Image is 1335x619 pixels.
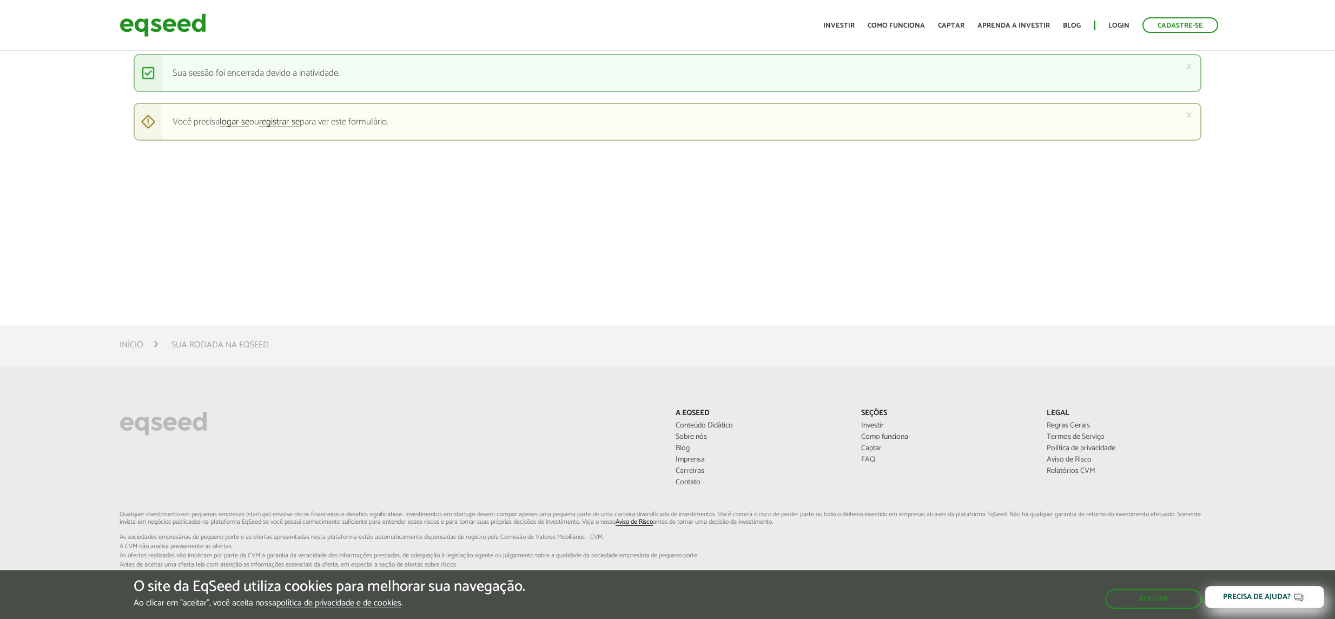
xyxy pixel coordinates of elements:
[938,22,964,29] a: Captar
[1186,61,1192,72] a: ×
[120,11,206,39] img: EqSeed
[1047,445,1216,452] a: Política de privacidade
[676,433,845,441] a: Sobre nós
[676,409,845,418] p: A EqSeed
[134,54,1201,92] div: Sua sessão foi encerrada devido a inatividade.
[1047,467,1216,475] a: Relatórios CVM
[220,117,249,127] a: logar-se
[1105,589,1201,609] button: Aceitar
[977,22,1050,29] a: Aprenda a investir
[120,341,143,350] a: Início
[259,117,300,127] a: registrar-se
[616,519,653,526] a: Aviso de Risco
[861,456,1030,464] a: FAQ
[120,534,1216,541] span: As sociedades empresárias de pequeno porte e as ofertas apresentadas nesta plataforma estão aut...
[120,409,207,438] img: EqSeed Logo
[1047,422,1216,430] a: Regras Gerais
[676,445,845,452] a: Blog
[868,22,925,29] a: Como funciona
[1063,22,1081,29] a: Blog
[120,562,1216,568] span: Antes de aceitar uma oferta leia com atenção as informações essenciais da oferta, em especial...
[1047,433,1216,441] a: Termos de Serviço
[861,445,1030,452] a: Captar
[676,467,845,475] a: Carreiras
[134,103,1201,141] div: Você precisa ou para ver este formulário.
[276,599,401,608] a: política de privacidade e de cookies
[134,578,525,595] h5: O site da EqSeed utiliza cookies para melhorar sua navegação.
[1186,109,1192,121] a: ×
[1142,17,1218,33] a: Cadastre-se
[861,409,1030,418] p: Seções
[120,543,1216,550] span: A CVM não analisa previamente as ofertas.
[861,422,1030,430] a: Investir
[1108,22,1129,29] a: Login
[1047,409,1216,418] p: Legal
[1047,456,1216,464] a: Aviso de Risco
[676,479,845,486] a: Contato
[823,22,855,29] a: Investir
[861,433,1030,441] a: Como funciona
[676,456,845,464] a: Imprensa
[171,338,269,352] li: Sua rodada na EqSeed
[120,511,1216,594] p: Qualquer investimento em pequenas empresas (startups) envolve riscos financeiros e desafios signi...
[676,422,845,430] a: Conteúdo Didático
[134,598,525,608] p: Ao clicar em "aceitar", você aceita nossa .
[120,552,1216,559] span: As ofertas realizadas não implicam por parte da CVM a garantia da veracidade das informações p...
